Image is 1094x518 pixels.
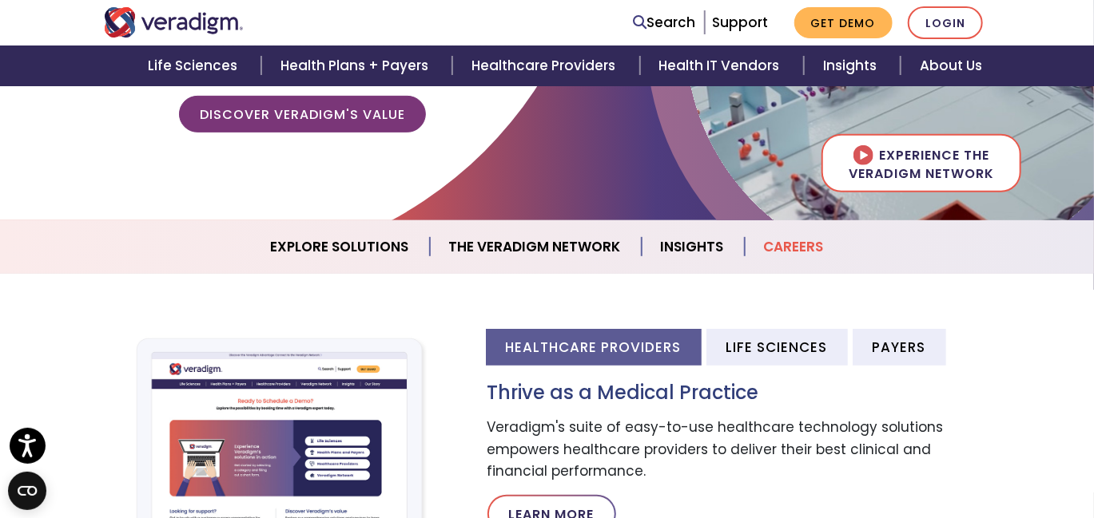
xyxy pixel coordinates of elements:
a: Discover Veradigm's Value [179,96,426,132]
a: Healthcare Providers [452,45,639,86]
a: Careers [745,227,843,267]
a: Search [634,12,696,34]
a: Support [713,13,769,32]
a: Login [908,6,983,39]
img: Veradigm logo [104,7,244,38]
li: Healthcare Providers [486,329,702,365]
a: Life Sciences [129,45,261,86]
h3: Thrive as a Medical Practice [487,382,991,405]
li: Life Sciences [706,329,848,365]
a: Insights [642,227,745,267]
a: Health IT Vendors [640,45,804,86]
a: Insights [804,45,901,86]
a: About Us [901,45,1001,86]
p: Veradigm's suite of easy-to-use healthcare technology solutions empowers healthcare providers to ... [487,417,991,482]
li: Payers [853,329,946,365]
a: The Veradigm Network [430,227,642,267]
a: Health Plans + Payers [261,45,452,86]
a: Explore Solutions [252,227,430,267]
button: Open CMP widget [8,472,46,510]
a: Get Demo [794,7,893,38]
